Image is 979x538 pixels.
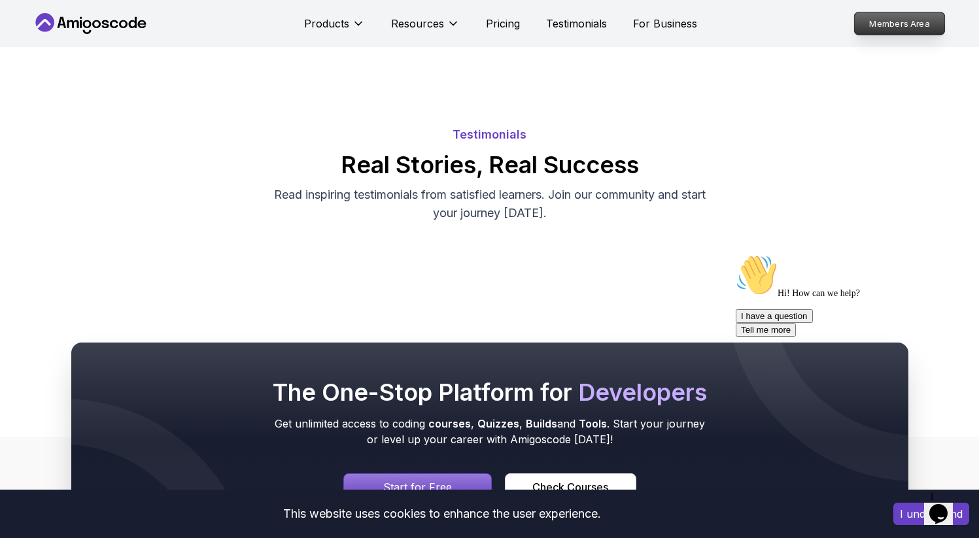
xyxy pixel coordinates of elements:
[532,479,608,495] div: Check Courses
[304,16,349,31] p: Products
[32,152,948,178] h2: Real Stories, Real Success
[5,5,47,47] img: :wave:
[486,16,520,31] a: Pricing
[10,499,874,528] div: This website uses cookies to enhance the user experience.
[633,16,697,31] a: For Business
[546,16,607,31] a: Testimonials
[428,417,471,430] span: courses
[526,417,557,430] span: Builds
[5,74,65,88] button: Tell me more
[924,486,966,525] iframe: chat widget
[270,186,710,222] p: Read inspiring testimonials from satisfied learners. Join our community and start your journey [D...
[32,126,948,144] p: Testimonials
[304,16,365,42] button: Products
[579,417,607,430] span: Tools
[391,16,460,42] button: Resources
[477,417,519,430] span: Quizzes
[343,473,492,501] a: Signin page
[730,249,966,479] iframe: chat widget
[5,39,129,49] span: Hi! How can we help?
[391,16,444,31] p: Resources
[5,5,241,88] div: 👋Hi! How can we help?I have a questionTell me more
[893,503,969,525] button: Accept cookies
[270,379,710,405] h2: The One-Stop Platform for
[853,12,945,35] a: Members Area
[505,473,636,501] a: Courses page
[5,60,82,74] button: I have a question
[383,479,452,495] p: Start for Free
[270,416,710,447] p: Get unlimited access to coding , , and . Start your journey or level up your career with Amigosco...
[578,378,707,407] span: Developers
[854,12,944,35] p: Members Area
[505,473,636,501] button: Check Courses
